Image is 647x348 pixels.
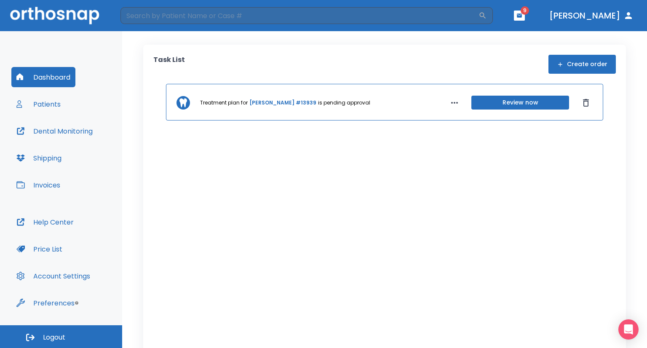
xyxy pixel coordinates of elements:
input: Search by Patient Name or Case # [120,7,479,24]
button: Create order [548,55,616,74]
button: Patients [11,94,66,114]
button: Account Settings [11,266,95,286]
button: Help Center [11,212,79,232]
img: Orthosnap [10,7,99,24]
p: Task List [153,55,185,74]
button: Shipping [11,148,67,168]
a: [PERSON_NAME] #13939 [249,99,316,107]
div: Open Intercom Messenger [618,319,639,340]
button: Dental Monitoring [11,121,98,141]
button: Dashboard [11,67,75,87]
button: Price List [11,239,67,259]
button: Invoices [11,175,65,195]
button: Review now [471,96,569,110]
div: Tooltip anchor [73,299,80,307]
button: [PERSON_NAME] [546,8,637,23]
button: Dismiss [579,96,593,110]
button: Preferences [11,293,80,313]
span: Logout [43,333,65,342]
p: is pending approval [318,99,370,107]
span: 9 [521,6,529,15]
p: Treatment plan for [200,99,248,107]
